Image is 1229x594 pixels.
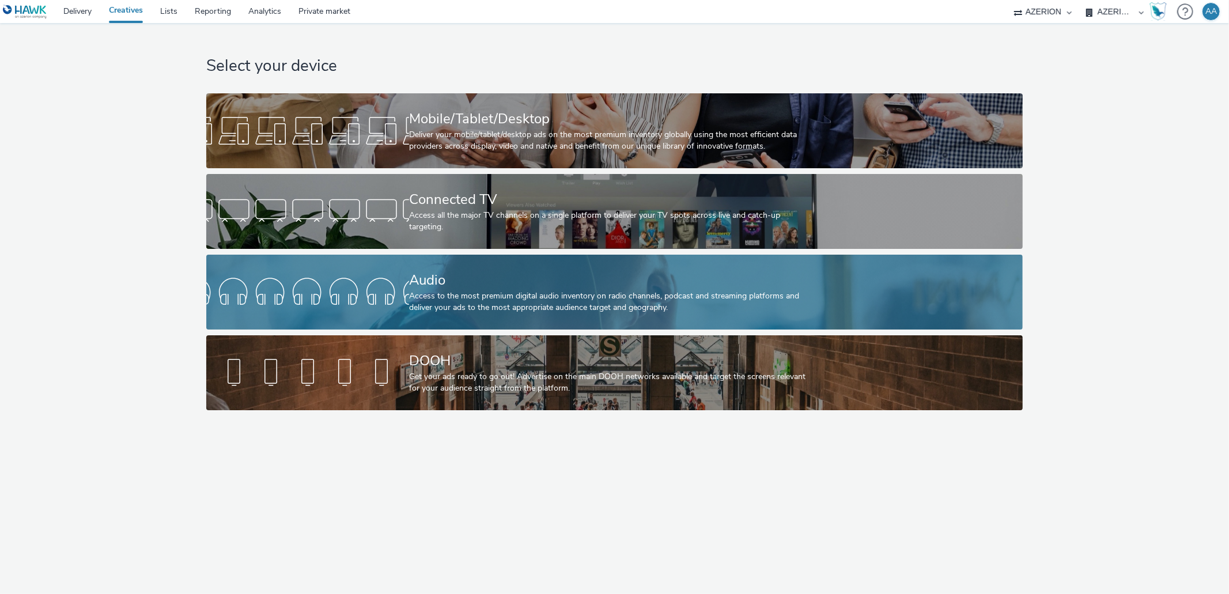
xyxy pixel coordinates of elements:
div: Connected TV [409,190,815,210]
div: Get your ads ready to go out! Advertise on the main DOOH networks available and target the screen... [409,371,815,395]
img: Hawk Academy [1149,2,1167,21]
a: DOOHGet your ads ready to go out! Advertise on the main DOOH networks available and target the sc... [206,335,1023,410]
div: Mobile/Tablet/Desktop [409,109,815,129]
div: Access all the major TV channels on a single platform to deliver your TV spots across live and ca... [409,210,815,233]
a: Hawk Academy [1149,2,1171,21]
div: Deliver your mobile/tablet/desktop ads on the most premium inventory globally using the most effi... [409,129,815,153]
h1: Select your device [206,55,1023,77]
div: Audio [409,270,815,290]
div: Access to the most premium digital audio inventory on radio channels, podcast and streaming platf... [409,290,815,314]
div: AA [1205,3,1217,20]
a: Connected TVAccess all the major TV channels on a single platform to deliver your TV spots across... [206,174,1023,249]
a: AudioAccess to the most premium digital audio inventory on radio channels, podcast and streaming ... [206,255,1023,330]
img: undefined Logo [3,5,47,19]
div: DOOH [409,351,815,371]
a: Mobile/Tablet/DesktopDeliver your mobile/tablet/desktop ads on the most premium inventory globall... [206,93,1023,168]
